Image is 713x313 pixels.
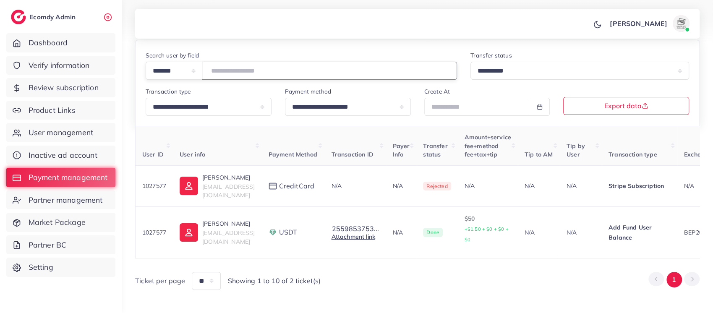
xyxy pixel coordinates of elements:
p: N/A [525,227,553,237]
p: 1027577 [142,227,166,237]
span: Tip to AM [525,151,553,158]
div: N/A [465,182,511,190]
span: Rejected [423,182,451,191]
a: Product Links [6,101,115,120]
span: [EMAIL_ADDRESS][DOMAIN_NAME] [202,183,255,199]
p: N/A [525,181,553,191]
span: Partner management [29,195,103,206]
a: [PERSON_NAME]avatar [605,15,693,32]
a: logoEcomdy Admin [11,10,78,24]
a: Partner management [6,190,115,210]
a: Inactive ad account [6,146,115,165]
span: Partner BC [29,240,67,250]
span: Transaction ID [332,151,373,158]
span: Showing 1 to 10 of 2 ticket(s) [227,276,321,286]
span: User management [29,127,93,138]
span: Dashboard [29,37,68,48]
a: Market Package [6,213,115,232]
label: Search user by field [146,51,199,60]
p: Stripe Subscription [609,181,671,191]
span: Export data [604,102,648,109]
span: Transaction type [609,151,657,158]
img: avatar [673,15,689,32]
img: payment [269,183,277,190]
span: Exchange [684,151,712,158]
p: [PERSON_NAME] [202,172,255,183]
span: Amount+service fee+method fee+tax+tip [465,133,511,158]
span: Verify information [29,60,90,71]
span: Transfer status [423,142,447,158]
span: Setting [29,262,53,273]
span: Payer Info [393,142,410,158]
label: Create At [424,87,450,96]
span: USDT [279,227,298,237]
span: Review subscription [29,82,99,93]
a: Setting [6,258,115,277]
img: logo [11,10,26,24]
span: User info [180,151,205,158]
p: [PERSON_NAME] [610,18,667,29]
p: 1027577 [142,181,166,191]
span: Market Package [29,217,86,228]
h2: Ecomdy Admin [29,13,78,21]
ul: Pagination [648,272,700,287]
p: N/A [567,181,595,191]
img: payment [269,228,277,237]
p: N/A [393,227,410,237]
p: $50 [465,214,511,245]
label: Transaction type [146,87,191,96]
p: N/A [567,227,595,237]
span: Product Links [29,105,76,116]
span: User ID [142,151,164,158]
a: Verify information [6,56,115,75]
a: User management [6,123,115,142]
span: [EMAIL_ADDRESS][DOMAIN_NAME] [202,229,255,245]
div: BEP20 [684,228,712,237]
p: [PERSON_NAME] [202,219,255,229]
span: Inactive ad account [29,150,97,161]
span: Payment Method [269,151,317,158]
a: Dashboard [6,33,115,52]
small: +$1.50 + $0 + $0 + $0 [465,226,509,243]
label: Transfer status [470,51,512,60]
a: Attachment link [332,233,375,240]
img: ic-user-info.36bf1079.svg [180,223,198,242]
span: N/A [332,182,342,190]
a: Partner BC [6,235,115,255]
span: Done [423,228,443,237]
img: ic-user-info.36bf1079.svg [180,177,198,195]
label: Payment method [285,87,331,96]
span: Tip by User [567,142,585,158]
span: creditCard [279,181,315,191]
p: N/A [393,181,410,191]
a: Payment management [6,168,115,187]
button: Go to page 1 [666,272,682,287]
span: Ticket per page [135,276,185,286]
button: 2559853753... [332,225,379,232]
p: Add Fund User Balance [609,222,671,243]
button: Export data [563,97,689,115]
span: N/A [684,182,694,190]
span: Payment management [29,172,108,183]
a: Review subscription [6,78,115,97]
